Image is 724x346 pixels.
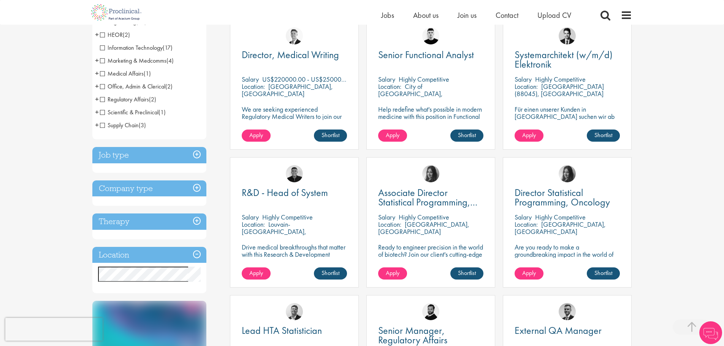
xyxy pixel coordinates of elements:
a: Associate Director Statistical Programming, Oncology [378,188,483,207]
a: Director Statistical Programming, Oncology [515,188,620,207]
span: Salary [515,213,532,221]
span: Scientific & Preclinical [100,108,166,116]
img: Chatbot [699,321,722,344]
span: Location: [515,82,538,91]
a: Christian Andersen [286,165,303,182]
p: Highly Competitive [399,75,449,84]
a: Heidi Hennigan [559,165,576,182]
iframe: reCAPTCHA [5,318,103,341]
span: (2) [149,95,156,103]
span: Salary [378,213,395,221]
span: Associate Director Statistical Programming, Oncology [378,186,477,218]
span: (1) [158,108,166,116]
a: Shortlist [450,267,483,280]
span: Lead HTA Statistician [242,324,322,337]
a: Apply [242,130,271,142]
span: Apply [249,131,263,139]
p: Highly Competitive [262,213,313,221]
a: Shortlist [587,267,620,280]
a: Apply [242,267,271,280]
img: Nick Walker [422,303,439,320]
p: [GEOGRAPHIC_DATA], [GEOGRAPHIC_DATA] [378,220,469,236]
img: Thomas Wenig [559,27,576,44]
span: Regulatory Affairs [100,95,149,103]
span: Systemarchitekt (w/m/d) Elektronik [515,48,613,71]
span: External QA Manager [515,324,602,337]
a: Tom Magenis [286,303,303,320]
span: Senior Functional Analyst [378,48,474,61]
span: Location: [378,82,401,91]
div: Company type [92,180,206,197]
img: Patrick Melody [422,27,439,44]
span: (4) [166,57,174,65]
span: Regulatory Affairs [100,95,156,103]
span: Apply [386,269,399,277]
span: Apply [522,269,536,277]
span: Office, Admin & Clerical [100,82,165,90]
span: (2) [165,82,173,90]
a: Senior Functional Analyst [378,50,483,60]
h3: Location [92,247,206,263]
a: Systemarchitekt (w/m/d) Elektronik [515,50,620,69]
span: Salary [515,75,532,84]
p: [GEOGRAPHIC_DATA], [GEOGRAPHIC_DATA] [515,220,606,236]
span: Director, Medical Writing [242,48,339,61]
p: Louvain-[GEOGRAPHIC_DATA], [GEOGRAPHIC_DATA] [242,220,306,243]
p: [GEOGRAPHIC_DATA] (88045), [GEOGRAPHIC_DATA] [515,82,604,98]
h3: Therapy [92,213,206,230]
p: Highly Competitive [399,213,449,221]
a: Join us [458,10,477,20]
span: + [95,29,99,40]
a: External QA Manager [515,326,620,335]
img: Alex Bill [559,303,576,320]
span: Apply [249,269,263,277]
a: Upload CV [537,10,571,20]
a: Director, Medical Writing [242,50,347,60]
span: Director Statistical Programming, Oncology [515,186,610,209]
span: Location: [242,82,265,91]
a: Apply [515,130,543,142]
span: Medical Affairs [100,70,151,77]
span: Information Technology [100,44,173,52]
span: Medical Affairs [100,70,144,77]
a: Shortlist [450,130,483,142]
a: About us [413,10,439,20]
p: Für einen unserer Kunden in [GEOGRAPHIC_DATA] suchen wir ab sofort einen Leitenden Systemarchitek... [515,106,620,134]
div: Job type [92,147,206,163]
span: HEOR [100,31,130,39]
p: Ready to engineer precision in the world of biotech? Join our client's cutting-edge team and play... [378,243,483,280]
span: Location: [378,220,401,229]
img: George Watson [286,27,303,44]
span: + [95,55,99,66]
p: US$220000.00 - US$250000.00 per annum + Highly Competitive Salary [262,75,459,84]
p: Highly Competitive [535,75,586,84]
span: Salary [242,75,259,84]
a: Apply [515,267,543,280]
a: Jobs [381,10,394,20]
span: R&D - Head of System [242,186,328,199]
span: + [95,68,99,79]
span: Salary [378,75,395,84]
img: Heidi Hennigan [422,165,439,182]
span: Apply [522,131,536,139]
p: [GEOGRAPHIC_DATA], [GEOGRAPHIC_DATA] [242,82,333,98]
span: (17) [163,44,173,52]
span: Location: [515,220,538,229]
span: Apply [386,131,399,139]
span: Scientific & Preclinical [100,108,158,116]
a: Apply [378,130,407,142]
p: Drive medical breakthroughs that matter with this Research & Development position! [242,243,347,265]
p: City of [GEOGRAPHIC_DATA], [GEOGRAPHIC_DATA] [378,82,443,105]
a: Contact [496,10,518,20]
a: Lead HTA Statistician [242,326,347,335]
